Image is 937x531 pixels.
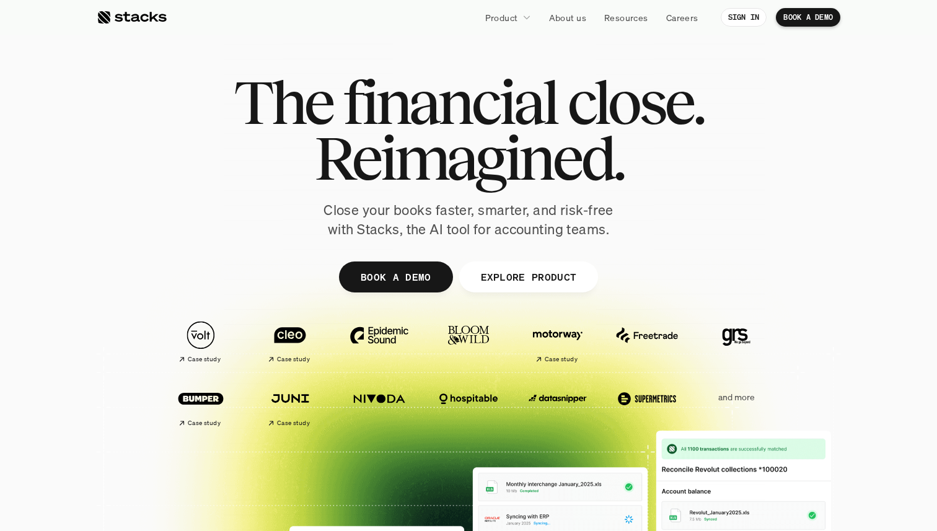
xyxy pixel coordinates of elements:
[542,6,594,29] a: About us
[783,13,833,22] p: BOOK A DEMO
[485,11,518,24] p: Product
[162,378,239,432] a: Case study
[604,11,648,24] p: Resources
[277,419,310,427] h2: Case study
[162,315,239,369] a: Case study
[721,8,767,27] a: SIGN IN
[339,261,453,292] a: BOOK A DEMO
[545,356,578,363] h2: Case study
[314,201,623,239] p: Close your books faster, smarter, and risk-free with Stacks, the AI tool for accounting teams.
[549,11,586,24] p: About us
[459,261,598,292] a: EXPLORE PRODUCT
[188,419,221,427] h2: Case study
[252,315,328,369] a: Case study
[480,268,576,286] p: EXPLORE PRODUCT
[361,268,431,286] p: BOOK A DEMO
[666,11,698,24] p: Careers
[597,6,656,29] a: Resources
[728,13,760,22] p: SIGN IN
[146,287,201,296] a: Privacy Policy
[277,356,310,363] h2: Case study
[659,6,706,29] a: Careers
[314,130,623,186] span: Reimagined.
[252,378,328,432] a: Case study
[188,356,221,363] h2: Case study
[698,392,775,403] p: and more
[343,74,556,130] span: financial
[519,315,596,369] a: Case study
[776,8,840,27] a: BOOK A DEMO
[567,74,703,130] span: close.
[234,74,332,130] span: The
